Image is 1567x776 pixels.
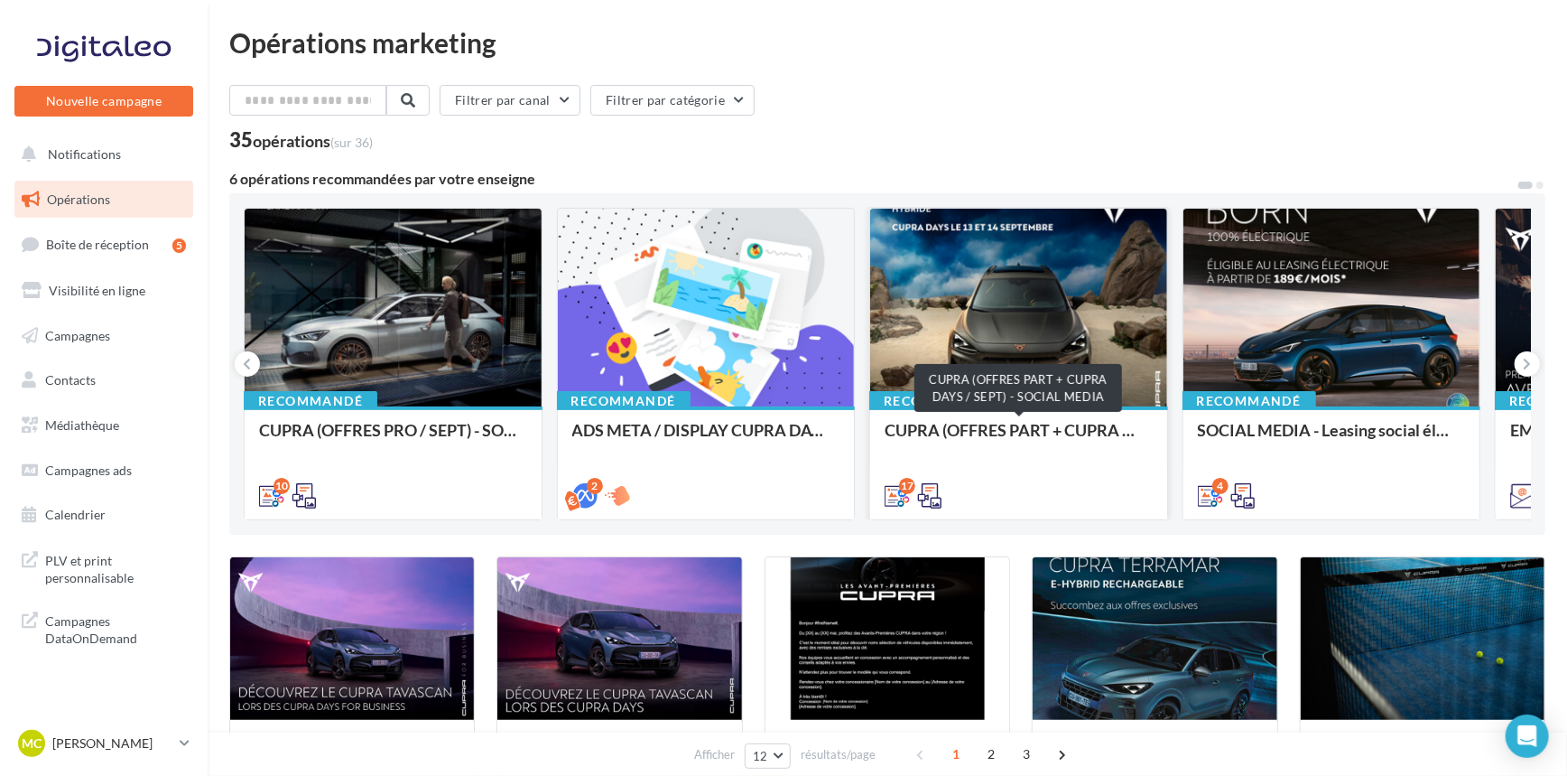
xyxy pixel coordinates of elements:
[557,391,691,411] div: Recommandé
[587,478,603,494] div: 2
[45,507,106,522] span: Calendrier
[11,136,190,173] button: Notifications
[229,172,1516,186] div: 6 opérations recommandées par votre enseigne
[1182,391,1316,411] div: Recommandé
[978,740,1006,769] span: 2
[11,272,197,310] a: Visibilité en ligne
[11,496,197,534] a: Calendrier
[244,391,377,411] div: Recommandé
[46,237,149,252] span: Boîte de réception
[14,726,193,761] a: MC [PERSON_NAME]
[11,602,197,655] a: Campagnes DataOnDemand
[745,743,791,769] button: 12
[52,734,172,753] p: [PERSON_NAME]
[11,317,197,355] a: Campagnes
[869,391,1003,411] div: Recommandé
[885,421,1153,457] div: CUPRA (OFFRES PART + CUPRA DAYS / SEPT) - SOCIAL MEDIA
[45,372,96,388] span: Contacts
[899,478,915,494] div: 17
[11,361,197,399] a: Contacts
[11,181,197,219] a: Opérations
[942,740,971,769] span: 1
[1212,478,1229,494] div: 4
[11,225,197,264] a: Boîte de réception5
[45,327,110,342] span: Campagnes
[330,135,373,150] span: (sur 36)
[14,86,193,117] button: Nouvelle campagne
[801,746,876,763] span: résultats/page
[753,749,768,763] span: 12
[259,421,527,457] div: CUPRA (OFFRES PRO / SEPT) - SOCIAL MEDIA
[49,283,145,298] span: Visibilité en ligne
[11,541,197,594] a: PLV et print personnalisable
[11,407,197,444] a: Médiathèque
[1198,421,1466,457] div: SOCIAL MEDIA - Leasing social électrique - CUPRA Born
[48,146,121,162] span: Notifications
[22,734,42,753] span: MC
[229,29,1545,56] div: Opérations marketing
[694,746,735,763] span: Afficher
[590,85,755,116] button: Filtrer par catégorie
[274,478,290,494] div: 10
[914,364,1122,412] div: CUPRA (OFFRES PART + CUPRA DAYS / SEPT) - SOCIAL MEDIA
[572,421,840,457] div: ADS META / DISPLAY CUPRA DAYS Septembre 2025
[11,452,197,490] a: Campagnes ads
[45,417,119,433] span: Médiathèque
[229,130,373,150] div: 35
[45,609,186,648] span: Campagnes DataOnDemand
[45,548,186,587] span: PLV et print personnalisable
[1013,740,1042,769] span: 3
[47,192,110,207] span: Opérations
[440,85,580,116] button: Filtrer par canal
[253,133,373,149] div: opérations
[1506,715,1549,758] div: Open Intercom Messenger
[45,463,132,478] span: Campagnes ads
[172,238,186,253] div: 5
